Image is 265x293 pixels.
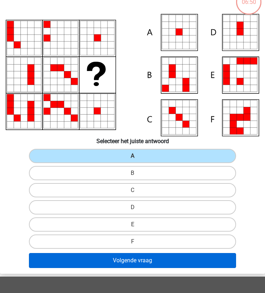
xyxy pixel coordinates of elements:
label: F [29,234,236,249]
h6: Selecteer het juiste antwoord [3,136,262,145]
label: E [29,217,236,232]
label: A [29,149,236,163]
label: D [29,200,236,214]
label: C [29,183,236,197]
label: B [29,166,236,180]
button: Volgende vraag [29,253,236,268]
